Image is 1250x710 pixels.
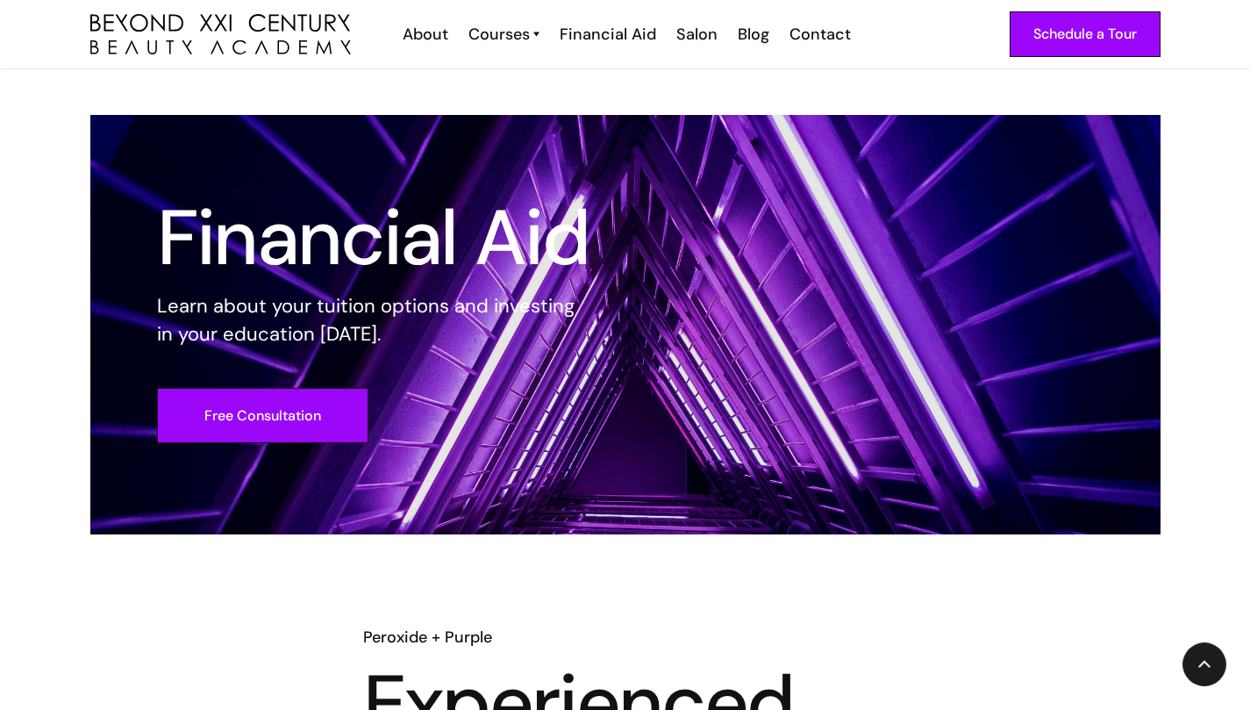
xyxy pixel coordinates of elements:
[90,14,351,55] img: beyond 21st century beauty academy logo
[90,14,351,55] a: home
[789,23,851,46] div: Contact
[157,292,590,348] p: Learn about your tuition options and investing in your education [DATE].
[676,23,718,46] div: Salon
[1033,23,1137,46] div: Schedule a Tour
[468,23,530,46] div: Courses
[560,23,656,46] div: Financial Aid
[468,23,539,46] a: Courses
[548,23,665,46] a: Financial Aid
[363,626,888,649] h6: Peroxide + Purple
[391,23,457,46] a: About
[726,23,778,46] a: Blog
[403,23,448,46] div: About
[665,23,726,46] a: Salon
[157,206,590,269] h1: Financial Aid
[778,23,860,46] a: Contact
[1010,11,1161,57] a: Schedule a Tour
[157,388,368,443] a: Free Consultation
[738,23,769,46] div: Blog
